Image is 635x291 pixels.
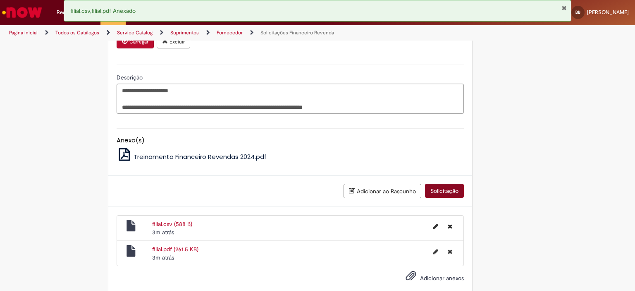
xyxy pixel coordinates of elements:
span: Treinamento Financeiro Revendas 2024.pdf [134,152,267,161]
span: filial.csv,filial.pdf Anexado [70,7,136,14]
textarea: Descrição [117,84,464,114]
button: Excluir filial.pdf [443,245,457,258]
span: BB [575,10,580,15]
span: [PERSON_NAME] [587,9,629,16]
button: Excluir filial.csv [443,220,457,233]
button: Excluir anexo matriz.pdf [157,34,190,48]
ul: Trilhas de página [6,25,417,41]
a: Solicitações Financeiro Revenda [260,29,334,36]
a: Página inicial [9,29,38,36]
button: Editar nome de arquivo filial.csv [428,220,443,233]
img: ServiceNow [1,4,43,21]
time: 29/09/2025 15:45:03 [152,228,174,236]
h5: Anexo(s) [117,137,464,144]
small: Carregar [129,38,148,45]
a: filial.pdf (261.5 KB) [152,245,198,253]
span: Adicionar anexos [420,274,464,282]
button: Carregar anexo de Anexar PDF Comprovante bancário Required [117,34,154,48]
span: 3m atrás [152,228,174,236]
a: Fornecedor [217,29,243,36]
button: Fechar Notificação [561,5,567,11]
a: Treinamento Financeiro Revendas 2024.pdf [117,152,267,161]
time: 29/09/2025 15:45:03 [152,254,174,261]
a: filial.csv (588 B) [152,220,192,228]
small: Excluir [169,38,185,45]
span: Requisições [57,8,86,17]
span: 3m atrás [152,254,174,261]
a: Todos os Catálogos [55,29,99,36]
button: Editar nome de arquivo filial.pdf [428,245,443,258]
button: Adicionar ao Rascunho [344,184,421,198]
a: Service Catalog [117,29,153,36]
a: Suprimentos [170,29,199,36]
button: Solicitação [425,184,464,198]
button: Adicionar anexos [403,268,418,287]
span: Descrição [117,74,144,81]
